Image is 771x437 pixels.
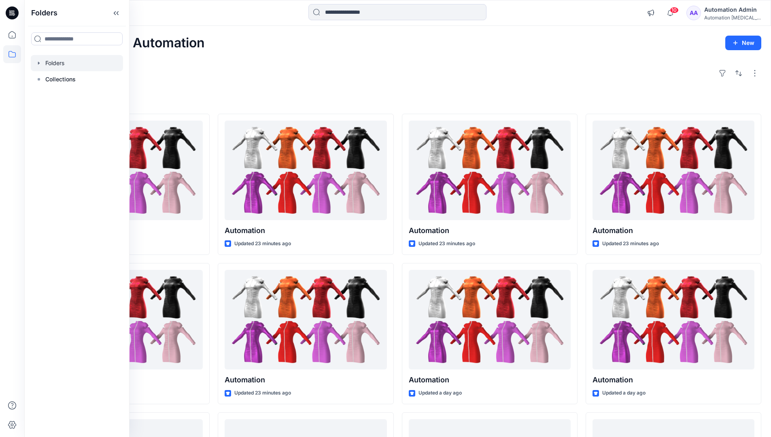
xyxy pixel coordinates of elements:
div: AA [686,6,701,20]
div: Automation [MEDICAL_DATA]... [704,15,761,21]
a: Automation [409,270,571,370]
p: Updated 23 minutes ago [418,240,475,248]
a: Automation [225,121,387,221]
p: Updated a day ago [418,389,462,397]
p: Automation [225,225,387,236]
span: 10 [670,7,679,13]
p: Automation [409,225,571,236]
p: Updated 23 minutes ago [234,389,291,397]
button: New [725,36,761,50]
h4: Styles [34,96,761,106]
div: Automation Admin [704,5,761,15]
p: Updated 23 minutes ago [234,240,291,248]
p: Automation [225,374,387,386]
a: Automation [225,270,387,370]
p: Automation [593,374,754,386]
a: Automation [409,121,571,221]
a: Automation [593,270,754,370]
a: Automation [593,121,754,221]
p: Collections [45,74,76,84]
p: Updated a day ago [602,389,646,397]
p: Updated 23 minutes ago [602,240,659,248]
p: Automation [593,225,754,236]
p: Automation [409,374,571,386]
